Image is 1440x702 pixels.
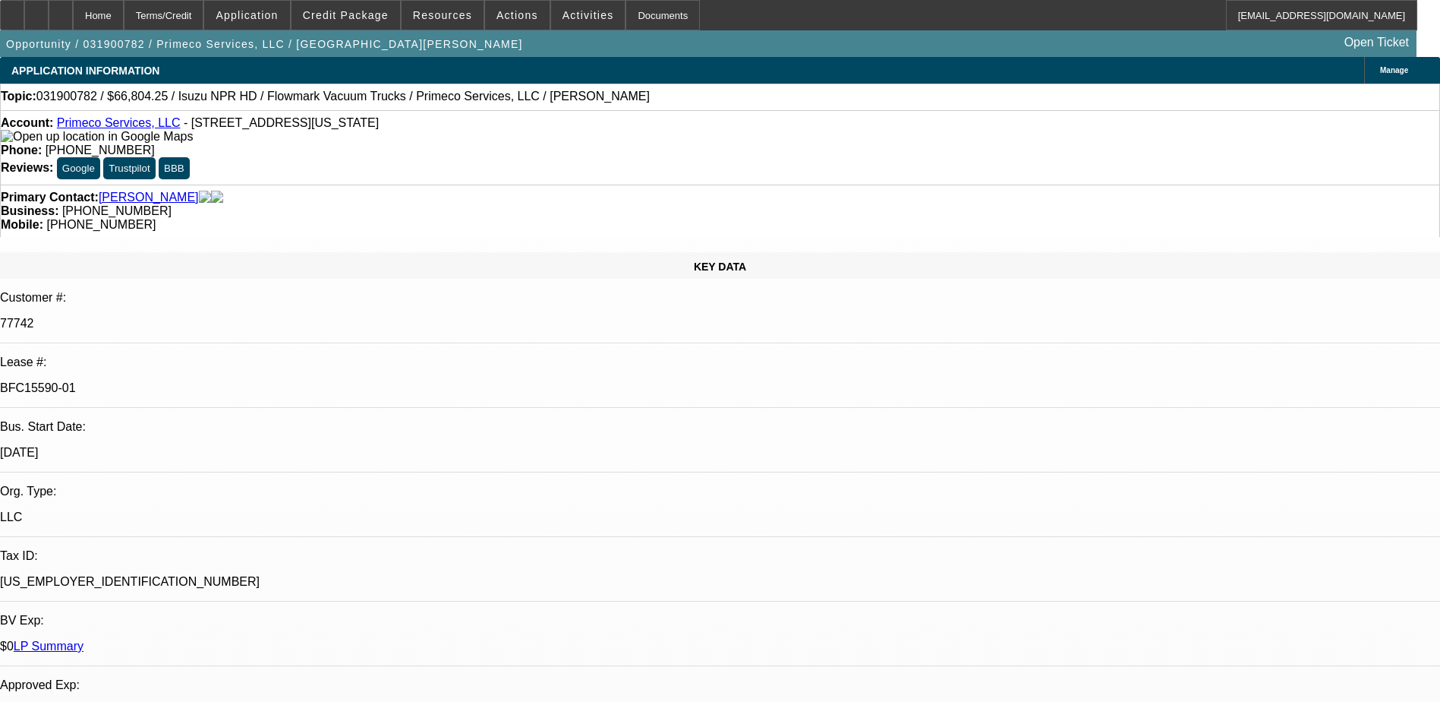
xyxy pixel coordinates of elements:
[184,116,379,129] span: - [STREET_ADDRESS][US_STATE]
[1,130,193,144] img: Open up location in Google Maps
[46,218,156,231] span: [PHONE_NUMBER]
[11,65,159,77] span: APPLICATION INFORMATION
[99,191,199,204] a: [PERSON_NAME]
[199,191,211,204] img: facebook-icon.png
[1,191,99,204] strong: Primary Contact:
[1,218,43,231] strong: Mobile:
[1,116,53,129] strong: Account:
[62,204,172,217] span: [PHONE_NUMBER]
[551,1,625,30] button: Activities
[694,261,746,273] span: KEY DATA
[1380,66,1408,74] span: Manage
[1,130,193,143] a: View Google Maps
[402,1,484,30] button: Resources
[57,157,100,179] button: Google
[303,9,389,21] span: Credit Package
[1,204,58,217] strong: Business:
[46,144,155,157] span: [PHONE_NUMBER]
[562,9,614,21] span: Activities
[216,9,278,21] span: Application
[204,1,289,30] button: Application
[1,90,36,103] strong: Topic:
[1,144,42,157] strong: Phone:
[159,157,190,179] button: BBB
[211,191,223,204] img: linkedin-icon.png
[57,116,181,129] a: Primeco Services, LLC
[291,1,400,30] button: Credit Package
[1338,30,1415,55] a: Open Ticket
[36,90,650,103] span: 031900782 / $66,804.25 / Isuzu NPR HD / Flowmark Vacuum Trucks / Primeco Services, LLC / [PERSON_...
[6,38,523,50] span: Opportunity / 031900782 / Primeco Services, LLC / [GEOGRAPHIC_DATA][PERSON_NAME]
[14,640,84,653] a: LP Summary
[1,161,53,174] strong: Reviews:
[413,9,472,21] span: Resources
[103,157,155,179] button: Trustpilot
[485,1,550,30] button: Actions
[496,9,538,21] span: Actions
